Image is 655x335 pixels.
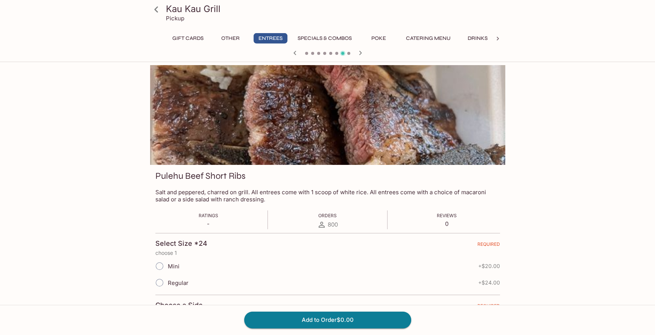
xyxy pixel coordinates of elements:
[477,241,500,250] span: REQUIRED
[362,33,396,44] button: Poke
[461,33,495,44] button: Drinks
[199,220,218,227] p: -
[318,213,337,218] span: Orders
[155,170,246,182] h3: Pulehu Beef Short Ribs
[155,301,203,309] h4: Choose a Side
[437,220,457,227] p: 0
[254,33,287,44] button: Entrees
[155,189,500,203] p: Salt and peppered, charred on grill. All entrees come with 1 scoop of white rice. All entrees com...
[214,33,248,44] button: Other
[244,312,411,328] button: Add to Order$0.00
[328,221,338,228] span: 800
[155,239,207,248] h4: Select Size *24
[293,33,356,44] button: Specials & Combos
[168,33,208,44] button: Gift Cards
[478,280,500,286] span: + $24.00
[168,279,188,286] span: Regular
[402,33,455,44] button: Catering Menu
[199,213,218,218] span: Ratings
[155,250,500,256] p: choose 1
[150,65,505,165] div: Pulehu Beef Short Ribs
[168,263,179,270] span: Mini
[477,303,500,312] span: REQUIRED
[166,15,184,22] p: Pickup
[478,263,500,269] span: + $20.00
[166,3,502,15] h3: Kau Kau Grill
[437,213,457,218] span: Reviews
